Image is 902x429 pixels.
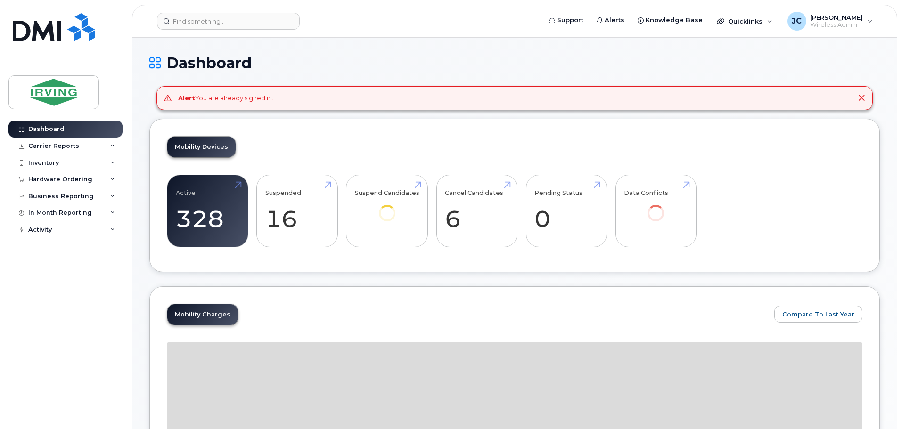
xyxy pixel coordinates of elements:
[624,180,688,234] a: Data Conflicts
[149,55,880,71] h1: Dashboard
[167,304,238,325] a: Mobility Charges
[176,180,239,242] a: Active 328
[445,180,508,242] a: Cancel Candidates 6
[774,306,862,323] button: Compare To Last Year
[782,310,854,319] span: Compare To Last Year
[355,180,419,234] a: Suspend Candidates
[534,180,598,242] a: Pending Status 0
[178,94,195,102] strong: Alert
[265,180,329,242] a: Suspended 16
[178,94,273,103] div: You are already signed in.
[167,137,236,157] a: Mobility Devices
